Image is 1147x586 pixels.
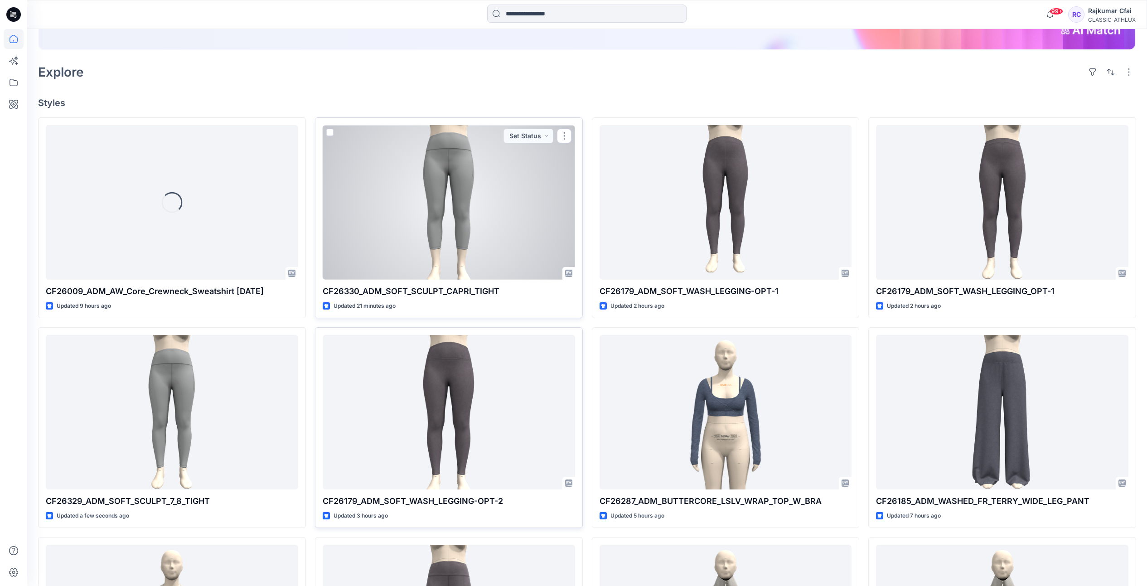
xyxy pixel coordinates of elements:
[1088,16,1136,23] div: CLASSIC_ATHLUX
[334,301,396,311] p: Updated 21 minutes ago
[323,495,575,508] p: CF26179_ADM_SOFT_WASH_LEGGING-OPT-2
[876,285,1128,298] p: CF26179_ADM_SOFT_WASH_LEGGING_OPT-1
[1050,8,1063,15] span: 99+
[57,511,129,521] p: Updated a few seconds ago
[600,285,852,298] p: CF26179_ADM_SOFT_WASH_LEGGING-OPT-1
[876,495,1128,508] p: CF26185_ADM_WASHED_FR_TERRY_WIDE_LEG_PANT
[323,285,575,298] p: CF26330_ADM_SOFT_SCULPT_CAPRI_TIGHT
[46,285,298,298] p: CF26009_ADM_AW_Core_Crewneck_Sweatshirt [DATE]
[600,495,852,508] p: CF26287_ADM_BUTTERCORE_LSLV_WRAP_TOP_W_BRA
[38,65,84,79] h2: Explore
[323,125,575,280] a: CF26330_ADM_SOFT_SCULPT_CAPRI_TIGHT
[323,335,575,489] a: CF26179_ADM_SOFT_WASH_LEGGING-OPT-2
[610,511,664,521] p: Updated 5 hours ago
[610,301,664,311] p: Updated 2 hours ago
[334,511,388,521] p: Updated 3 hours ago
[46,495,298,508] p: CF26329_ADM_SOFT_SCULPT_7_8_TIGHT
[1088,5,1136,16] div: Rajkumar Cfai
[876,335,1128,489] a: CF26185_ADM_WASHED_FR_TERRY_WIDE_LEG_PANT
[600,335,852,489] a: CF26287_ADM_BUTTERCORE_LSLV_WRAP_TOP_W_BRA
[876,125,1128,280] a: CF26179_ADM_SOFT_WASH_LEGGING_OPT-1
[887,301,941,311] p: Updated 2 hours ago
[600,125,852,280] a: CF26179_ADM_SOFT_WASH_LEGGING-OPT-1
[887,511,941,521] p: Updated 7 hours ago
[57,301,111,311] p: Updated 9 hours ago
[38,97,1136,108] h4: Styles
[1068,6,1084,23] div: RC
[46,335,298,489] a: CF26329_ADM_SOFT_SCULPT_7_8_TIGHT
